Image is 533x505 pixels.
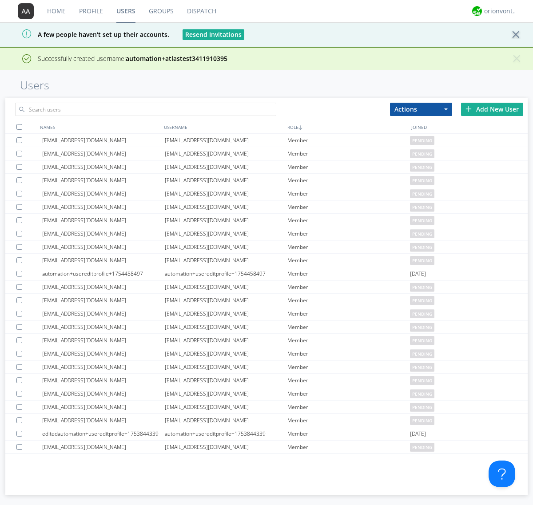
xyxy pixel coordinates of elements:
[165,414,287,427] div: [EMAIL_ADDRESS][DOMAIN_NAME]
[5,294,528,307] a: [EMAIL_ADDRESS][DOMAIN_NAME][EMAIL_ADDRESS][DOMAIN_NAME]Memberpending
[5,240,528,254] a: [EMAIL_ADDRESS][DOMAIN_NAME][EMAIL_ADDRESS][DOMAIN_NAME]Memberpending
[165,294,287,307] div: [EMAIL_ADDRESS][DOMAIN_NAME]
[165,254,287,267] div: [EMAIL_ADDRESS][DOMAIN_NAME]
[287,281,410,293] div: Member
[165,307,287,320] div: [EMAIL_ADDRESS][DOMAIN_NAME]
[38,54,227,63] span: Successfully created username:
[489,461,515,487] iframe: Toggle Customer Support
[162,120,286,133] div: USERNAME
[5,307,528,321] a: [EMAIL_ADDRESS][DOMAIN_NAME][EMAIL_ADDRESS][DOMAIN_NAME]Memberpending
[5,134,528,147] a: [EMAIL_ADDRESS][DOMAIN_NAME][EMAIL_ADDRESS][DOMAIN_NAME]Memberpending
[165,187,287,200] div: [EMAIL_ADDRESS][DOMAIN_NAME]
[165,214,287,227] div: [EMAIL_ADDRESS][DOMAIN_NAME]
[165,267,287,280] div: automation+usereditprofile+1754458497
[42,387,165,400] div: [EMAIL_ADDRESS][DOMAIN_NAME]
[42,321,165,333] div: [EMAIL_ADDRESS][DOMAIN_NAME]
[287,347,410,360] div: Member
[42,441,165,453] div: [EMAIL_ADDRESS][DOMAIN_NAME]
[287,454,410,467] div: Member
[287,334,410,347] div: Member
[5,174,528,187] a: [EMAIL_ADDRESS][DOMAIN_NAME][EMAIL_ADDRESS][DOMAIN_NAME]Memberpending
[287,307,410,320] div: Member
[42,427,165,440] div: editedautomation+usereditprofile+1753844339
[5,374,528,387] a: [EMAIL_ADDRESS][DOMAIN_NAME][EMAIL_ADDRESS][DOMAIN_NAME]Memberpending
[5,334,528,347] a: [EMAIL_ADDRESS][DOMAIN_NAME][EMAIL_ADDRESS][DOMAIN_NAME]Memberpending
[410,363,434,372] span: pending
[165,334,287,347] div: [EMAIL_ADDRESS][DOMAIN_NAME]
[409,120,533,133] div: JOINED
[410,203,434,212] span: pending
[287,187,410,200] div: Member
[5,187,528,200] a: [EMAIL_ADDRESS][DOMAIN_NAME][EMAIL_ADDRESS][DOMAIN_NAME]Memberpending
[5,160,528,174] a: [EMAIL_ADDRESS][DOMAIN_NAME][EMAIL_ADDRESS][DOMAIN_NAME]Memberpending
[42,240,165,253] div: [EMAIL_ADDRESS][DOMAIN_NAME]
[42,267,165,280] div: automation+usereditprofile+1754458497
[287,267,410,280] div: Member
[42,294,165,307] div: [EMAIL_ADDRESS][DOMAIN_NAME]
[42,187,165,200] div: [EMAIL_ADDRESS][DOMAIN_NAME]
[165,227,287,240] div: [EMAIL_ADDRESS][DOMAIN_NAME]
[410,136,434,145] span: pending
[42,254,165,267] div: [EMAIL_ADDRESS][DOMAIN_NAME]
[5,200,528,214] a: [EMAIL_ADDRESS][DOMAIN_NAME][EMAIL_ADDRESS][DOMAIN_NAME]Memberpending
[165,441,287,453] div: [EMAIL_ADDRESS][DOMAIN_NAME]
[410,267,426,281] span: [DATE]
[42,374,165,387] div: [EMAIL_ADDRESS][DOMAIN_NAME]
[165,427,287,440] div: automation+usereditprofile+1753844339
[5,281,528,294] a: [EMAIL_ADDRESS][DOMAIN_NAME][EMAIL_ADDRESS][DOMAIN_NAME]Memberpending
[410,243,434,252] span: pending
[287,214,410,227] div: Member
[42,454,165,467] div: [EMAIL_ADDRESS][DOMAIN_NAME]
[287,200,410,213] div: Member
[461,103,523,116] div: Add New User
[410,216,434,225] span: pending
[183,29,244,40] button: Resend Invitations
[390,103,452,116] button: Actions
[42,200,165,213] div: [EMAIL_ADDRESS][DOMAIN_NAME]
[42,174,165,187] div: [EMAIL_ADDRESS][DOMAIN_NAME]
[410,189,434,198] span: pending
[42,414,165,427] div: [EMAIL_ADDRESS][DOMAIN_NAME]
[410,336,434,345] span: pending
[126,54,227,63] strong: automation+atlastest3411910395
[410,163,434,172] span: pending
[5,321,528,334] a: [EMAIL_ADDRESS][DOMAIN_NAME][EMAIL_ADDRESS][DOMAIN_NAME]Memberpending
[287,227,410,240] div: Member
[42,160,165,173] div: [EMAIL_ADDRESS][DOMAIN_NAME]
[410,416,434,425] span: pending
[165,134,287,147] div: [EMAIL_ADDRESS][DOMAIN_NAME]
[42,281,165,293] div: [EMAIL_ADDRESS][DOMAIN_NAME]
[42,147,165,160] div: [EMAIL_ADDRESS][DOMAIN_NAME]
[5,147,528,160] a: [EMAIL_ADDRESS][DOMAIN_NAME][EMAIL_ADDRESS][DOMAIN_NAME]Memberpending
[5,414,528,427] a: [EMAIL_ADDRESS][DOMAIN_NAME][EMAIL_ADDRESS][DOMAIN_NAME]Memberpending
[5,214,528,227] a: [EMAIL_ADDRESS][DOMAIN_NAME][EMAIL_ADDRESS][DOMAIN_NAME]Memberpending
[285,120,409,133] div: ROLE
[410,176,434,185] span: pending
[42,347,165,360] div: [EMAIL_ADDRESS][DOMAIN_NAME]
[42,334,165,347] div: [EMAIL_ADDRESS][DOMAIN_NAME]
[5,427,528,441] a: editedautomation+usereditprofile+1753844339automation+usereditprofile+1753844339Member[DATE]
[410,403,434,412] span: pending
[7,30,169,39] span: A few people haven't set up their accounts.
[410,443,434,452] span: pending
[42,214,165,227] div: [EMAIL_ADDRESS][DOMAIN_NAME]
[410,283,434,292] span: pending
[165,361,287,373] div: [EMAIL_ADDRESS][DOMAIN_NAME]
[465,106,472,112] img: plus.svg
[410,376,434,385] span: pending
[287,361,410,373] div: Member
[410,296,434,305] span: pending
[410,427,426,441] span: [DATE]
[287,254,410,267] div: Member
[287,240,410,253] div: Member
[165,454,287,467] div: [EMAIL_ADDRESS][DOMAIN_NAME]
[410,323,434,332] span: pending
[484,7,517,16] div: orionvontas+atlas+automation+org2
[287,374,410,387] div: Member
[165,401,287,413] div: [EMAIL_ADDRESS][DOMAIN_NAME]
[42,307,165,320] div: [EMAIL_ADDRESS][DOMAIN_NAME]
[42,227,165,240] div: [EMAIL_ADDRESS][DOMAIN_NAME]
[165,347,287,360] div: [EMAIL_ADDRESS][DOMAIN_NAME]
[5,361,528,374] a: [EMAIL_ADDRESS][DOMAIN_NAME][EMAIL_ADDRESS][DOMAIN_NAME]Memberpending
[287,147,410,160] div: Member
